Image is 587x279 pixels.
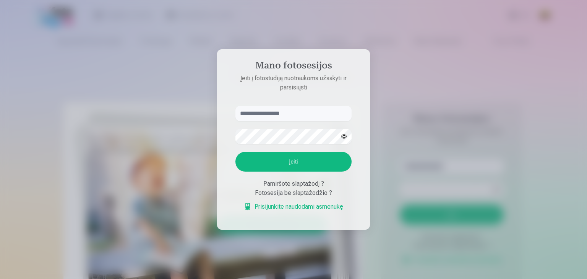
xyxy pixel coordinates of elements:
[235,152,352,172] button: Įeiti
[235,188,352,198] div: Fotosesija be slaptažodžio ?
[235,179,352,188] div: Pamiršote slaptažodį ?
[244,202,343,211] a: Prisijunkite naudodami asmenukę
[228,74,359,92] p: Įeiti į fotostudiją nuotraukoms užsakyti ir parsisiųsti
[228,60,359,74] h4: Mano fotosesijos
